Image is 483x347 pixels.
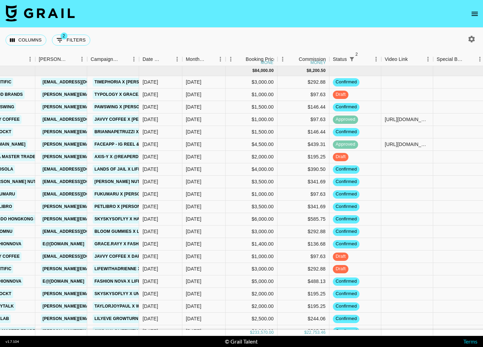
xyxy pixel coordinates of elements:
[357,54,366,64] button: Sort
[277,300,329,313] div: $195.25
[41,115,118,124] a: [EMAIL_ADDRESS][DOMAIN_NAME]
[93,103,161,111] a: PawSwing x [PERSON_NAME]
[186,228,201,235] div: Oct '25
[255,68,274,74] div: 84,000.00
[226,250,277,263] div: $1,000.00
[226,151,277,163] div: $2,000.00
[371,54,381,64] button: Menu
[143,191,158,198] div: 9/12/2025
[307,68,309,74] div: $
[41,165,118,174] a: [EMAIL_ADDRESS][DOMAIN_NAME]
[236,54,246,64] button: Sort
[333,291,359,297] span: confirmed
[226,325,277,338] div: $6,000.00
[143,178,158,185] div: 9/19/2025
[277,176,329,188] div: $341.69
[277,325,329,338] div: $585.75
[93,327,162,336] a: AXIS-Y x @lifewithadrienne
[41,240,86,248] a: e@[DOMAIN_NAME]
[39,53,67,66] div: [PERSON_NAME]
[41,202,154,211] a: [PERSON_NAME][EMAIL_ADDRESS][DOMAIN_NAME]
[143,216,158,222] div: 9/26/2025
[226,213,277,226] div: $6,000.00
[309,68,326,74] div: 8,200.50
[277,126,329,138] div: $146.44
[41,190,118,199] a: [EMAIL_ADDRESS][DOMAIN_NAME]
[61,33,67,39] span: 2
[347,54,357,64] div: 2 active filters
[6,5,75,21] img: Grail Talent
[226,201,277,213] div: $3,500.00
[35,53,87,66] div: Booker
[333,216,359,222] span: confirmed
[226,113,277,126] div: $1,000.00
[333,104,359,110] span: confirmed
[333,91,348,98] span: draft
[333,141,358,148] span: approved
[277,238,329,250] div: $136.68
[333,129,359,135] span: confirmed
[41,140,225,149] a: [PERSON_NAME][EMAIL_ADDRESS][PERSON_NAME][PERSON_NAME][DOMAIN_NAME]
[143,116,158,123] div: 8/26/2025
[186,303,201,310] div: Oct '25
[93,90,153,99] a: Typology x grace.rayy
[172,54,182,64] button: Menu
[465,54,475,64] button: Sort
[333,203,359,210] span: confirmed
[143,303,158,310] div: 9/28/2025
[226,126,277,138] div: $1,500.00
[252,68,255,74] div: $
[226,226,277,238] div: $3,000.00
[143,153,158,160] div: 8/5/2025
[41,153,154,161] a: [PERSON_NAME][EMAIL_ADDRESS][DOMAIN_NAME]
[41,227,118,236] a: [EMAIL_ADDRESS][DOMAIN_NAME]
[162,54,172,64] button: Sort
[226,176,277,188] div: $3,500.00
[347,54,357,64] button: Show filters
[277,313,329,325] div: $244.06
[186,141,201,148] div: Oct '25
[6,339,19,344] div: v 1.7.104
[226,89,277,101] div: $1,000.00
[385,53,408,66] div: Video Link
[143,228,158,235] div: 9/24/2025
[385,116,429,123] div: https://www.tiktok.com/@jaydan.berry/video/7556682590493674783
[437,53,465,66] div: Special Booking Type
[408,54,418,64] button: Sort
[93,227,181,236] a: Bloom Gummies X Lifewithadrienne
[226,101,277,113] div: $1,500.00
[226,263,277,275] div: $3,000.00
[41,103,154,111] a: [PERSON_NAME][EMAIL_ADDRESS][DOMAIN_NAME]
[186,103,201,110] div: Oct '25
[226,313,277,325] div: $2,500.00
[277,89,329,101] div: $97.63
[186,79,201,85] div: Oct '25
[143,53,162,66] div: Date Created
[423,54,433,64] button: Menu
[277,101,329,113] div: $146.44
[186,91,201,98] div: Oct '25
[93,177,197,186] a: [PERSON_NAME] Nutrition x Selenagallow
[277,188,329,201] div: $97.63
[277,201,329,213] div: $341.69
[277,76,329,89] div: $292.88
[93,277,175,286] a: Fashion Nova x Lifewithadrienne
[186,153,201,160] div: Oct '25
[129,54,139,64] button: Menu
[186,253,201,260] div: Oct '25
[307,330,326,336] div: 22,753.46
[87,53,139,66] div: Campaign (Type)
[41,215,154,223] a: [PERSON_NAME][EMAIL_ADDRESS][DOMAIN_NAME]
[468,7,482,21] button: open drawer
[226,54,236,64] button: Menu
[41,314,189,323] a: [PERSON_NAME][EMAIL_ADDRESS][PERSON_NAME][DOMAIN_NAME]
[93,302,176,311] a: Taylorjoypaul x Wavytalk [DATE]
[381,53,433,66] div: Video Link
[41,252,118,261] a: [EMAIL_ADDRESS][DOMAIN_NAME]
[333,154,348,160] span: draft
[143,278,158,285] div: 9/25/2025
[333,166,359,173] span: confirmed
[277,263,329,275] div: $292.88
[93,153,150,161] a: AXIS-Y x @reaperdame
[186,203,201,210] div: Oct '25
